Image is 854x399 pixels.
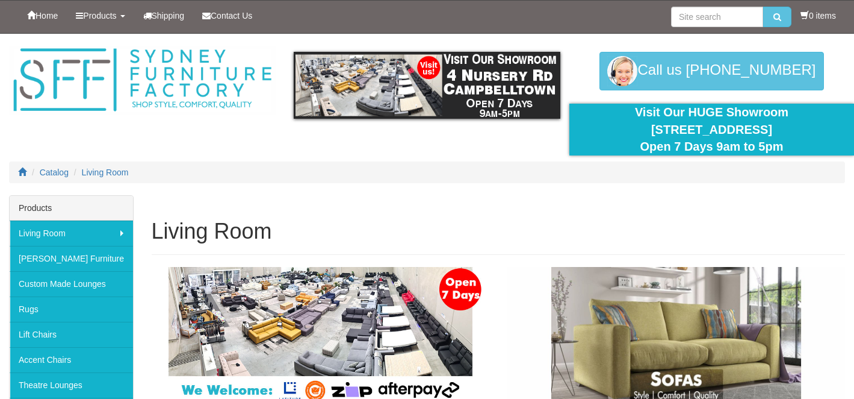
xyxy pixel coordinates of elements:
div: Products [10,196,133,221]
a: [PERSON_NAME] Furniture [10,246,133,271]
a: Home [18,1,67,31]
a: Accent Chairs [10,347,133,372]
a: Living Room [10,221,133,246]
img: showroom.gif [294,52,560,119]
a: Catalog [40,168,69,177]
a: Living Room [82,168,129,177]
h1: Living Room [152,219,846,243]
a: Contact Us [193,1,261,31]
li: 0 items [800,10,836,22]
a: Custom Made Lounges [10,271,133,297]
span: Products [83,11,116,20]
input: Site search [671,7,763,27]
a: Lift Chairs [10,322,133,347]
a: Rugs [10,297,133,322]
div: Visit Our HUGE Showroom [STREET_ADDRESS] Open 7 Days 9am to 5pm [578,104,845,156]
img: Sydney Furniture Factory [9,46,276,115]
a: Products [67,1,134,31]
span: Contact Us [211,11,252,20]
span: Shipping [152,11,185,20]
span: Home [36,11,58,20]
a: Shipping [134,1,194,31]
a: Theatre Lounges [10,372,133,398]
